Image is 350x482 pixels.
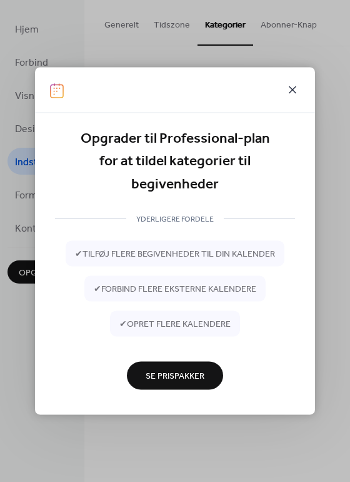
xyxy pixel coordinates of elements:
[127,362,223,390] button: Se Prispakker
[119,318,231,331] span: ✔ opret flere kalendere
[94,283,256,296] span: ✔ forbind flere eksterne kalendere
[75,248,275,261] span: ✔ tilføj flere begivenheder til din kalender
[50,83,64,98] img: logo-icon
[126,213,224,226] span: YDERLIGERE FORDELE
[70,83,156,98] img: logo-type
[55,128,295,196] div: Opgrader til Professional-plan for at tildel kategorier til begivenheder
[146,370,204,383] span: Se Prispakker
